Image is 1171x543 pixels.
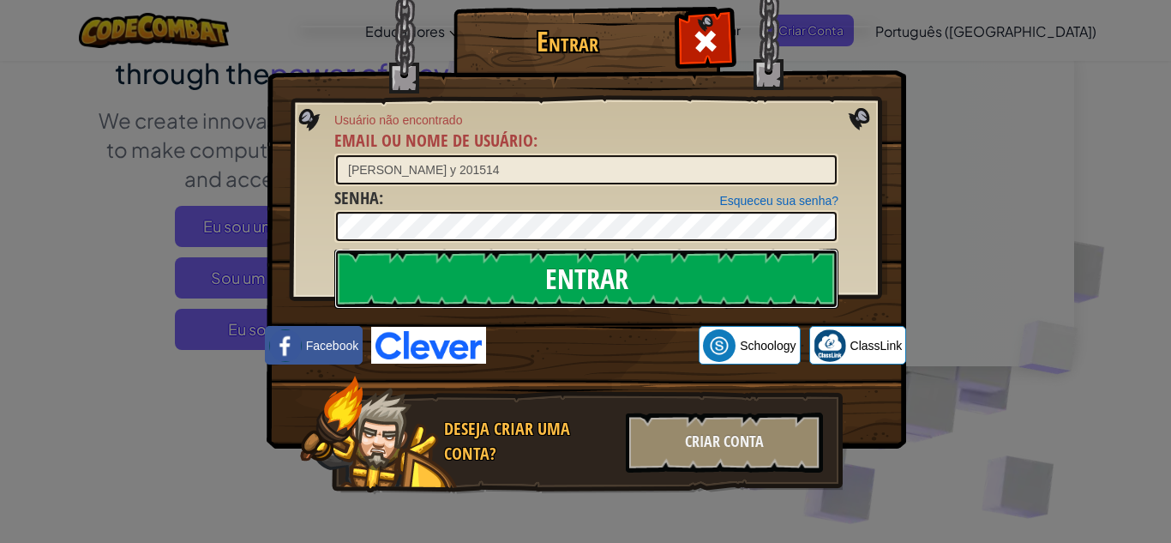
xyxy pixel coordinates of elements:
[458,27,676,57] h1: Entrar
[703,329,736,362] img: schoology.png
[269,329,302,362] img: facebook_small.png
[334,186,379,209] span: Senha
[306,337,358,354] span: Facebook
[626,413,823,473] div: Criar Conta
[334,112,838,129] span: Usuário não encontrado
[334,129,533,152] span: Email ou nome de usuário
[371,327,486,364] img: clever-logo-blue.png
[334,249,838,309] input: Entrar
[486,327,699,365] iframe: Botão "Fazer login com o Google"
[814,329,846,362] img: classlink-logo-small.png
[740,337,796,354] span: Schoology
[850,337,903,354] span: ClassLink
[334,129,537,154] label: :
[444,417,616,466] div: Deseja Criar uma Conta?
[334,186,383,211] label: :
[719,194,838,208] a: Esqueceu sua senha?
